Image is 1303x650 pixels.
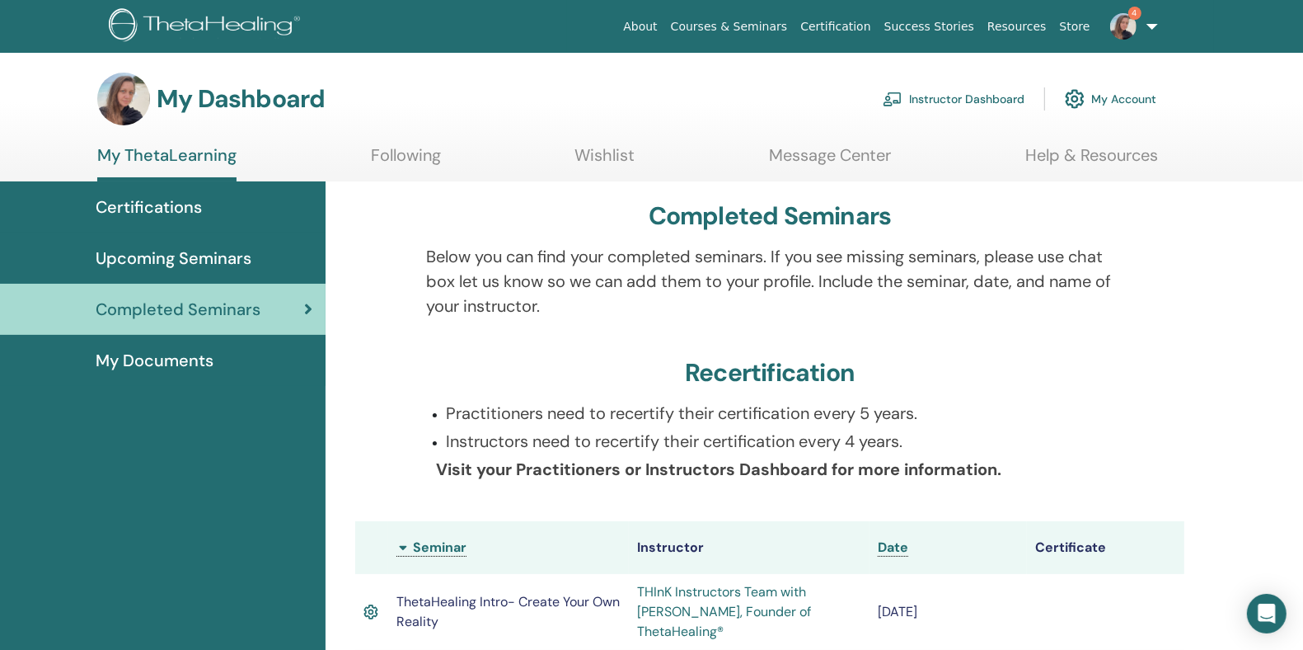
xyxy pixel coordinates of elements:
th: Instructor [629,521,869,574]
div: Open Intercom Messenger [1247,594,1287,634]
span: Upcoming Seminars [96,246,251,271]
img: Active Certificate [363,601,378,623]
h3: My Dashboard [157,84,325,114]
a: Resources [981,12,1053,42]
td: [DATE] [869,574,1027,650]
a: Date [878,539,908,557]
img: cog.svg [1065,85,1085,113]
img: default.jpg [97,73,150,125]
p: Below you can find your completed seminars. If you see missing seminars, please use chat box let ... [427,244,1113,318]
span: Completed Seminars [96,297,260,322]
span: Certifications [96,195,202,219]
a: Message Center [769,145,891,177]
a: Store [1053,12,1097,42]
a: Help & Resources [1025,145,1158,177]
th: Certificate [1027,521,1184,574]
a: Certification [794,12,877,42]
a: Success Stories [878,12,981,42]
a: Wishlist [575,145,635,177]
a: Instructor Dashboard [883,81,1024,117]
img: default.jpg [1110,13,1137,40]
h3: Recertification [685,358,855,388]
a: About [616,12,663,42]
span: My Documents [96,348,213,373]
span: ThetaHealing Intro- Create Your Own Reality [396,593,620,630]
p: Practitioners need to recertify their certification every 5 years. [447,401,1113,426]
img: chalkboard-teacher.svg [883,92,902,106]
b: Visit your Practitioners or Instructors Dashboard for more information. [437,459,1002,480]
span: 4 [1128,7,1141,20]
h3: Completed Seminars [649,201,892,231]
a: My Account [1065,81,1156,117]
a: THInK Instructors Team with [PERSON_NAME], Founder of ThetaHealing® [637,583,811,640]
a: Following [371,145,441,177]
img: logo.png [109,8,306,45]
a: Courses & Seminars [664,12,794,42]
p: Instructors need to recertify their certification every 4 years. [447,429,1113,454]
a: My ThetaLearning [97,145,237,181]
